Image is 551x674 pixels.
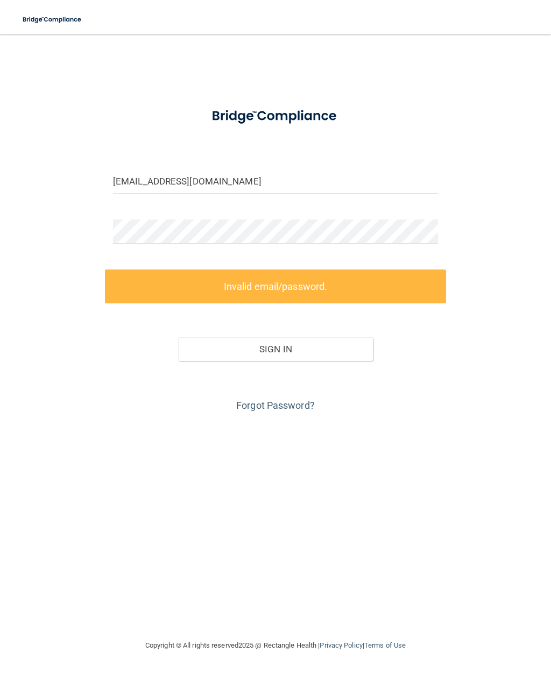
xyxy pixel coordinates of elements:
img: bridge_compliance_login_screen.278c3ca4.svg [16,9,89,31]
a: Privacy Policy [320,641,362,649]
input: Email [113,169,438,194]
iframe: Drift Widget Chat Controller [497,600,538,641]
div: Copyright © All rights reserved 2025 @ Rectangle Health | | [79,628,472,663]
iframe: Drift Widget Chat Window [329,282,545,606]
a: Forgot Password? [236,400,315,411]
label: Invalid email/password. [105,269,446,303]
button: Sign In [178,337,373,361]
img: bridge_compliance_login_screen.278c3ca4.svg [198,99,352,133]
a: Terms of Use [364,641,406,649]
